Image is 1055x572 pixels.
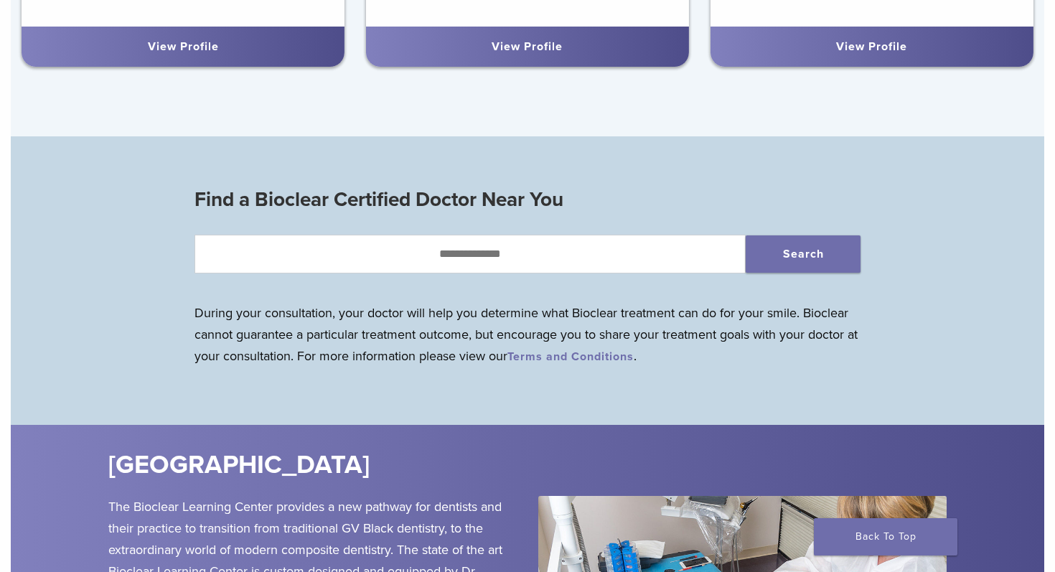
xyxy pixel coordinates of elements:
[492,39,563,54] a: View Profile
[507,350,634,364] a: Terms and Conditions
[148,39,219,54] a: View Profile
[108,448,614,482] h2: [GEOGRAPHIC_DATA]
[194,182,861,217] h3: Find a Bioclear Certified Doctor Near You
[836,39,907,54] a: View Profile
[814,518,957,555] a: Back To Top
[746,235,861,273] button: Search
[194,302,861,367] p: During your consultation, your doctor will help you determine what Bioclear treatment can do for ...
